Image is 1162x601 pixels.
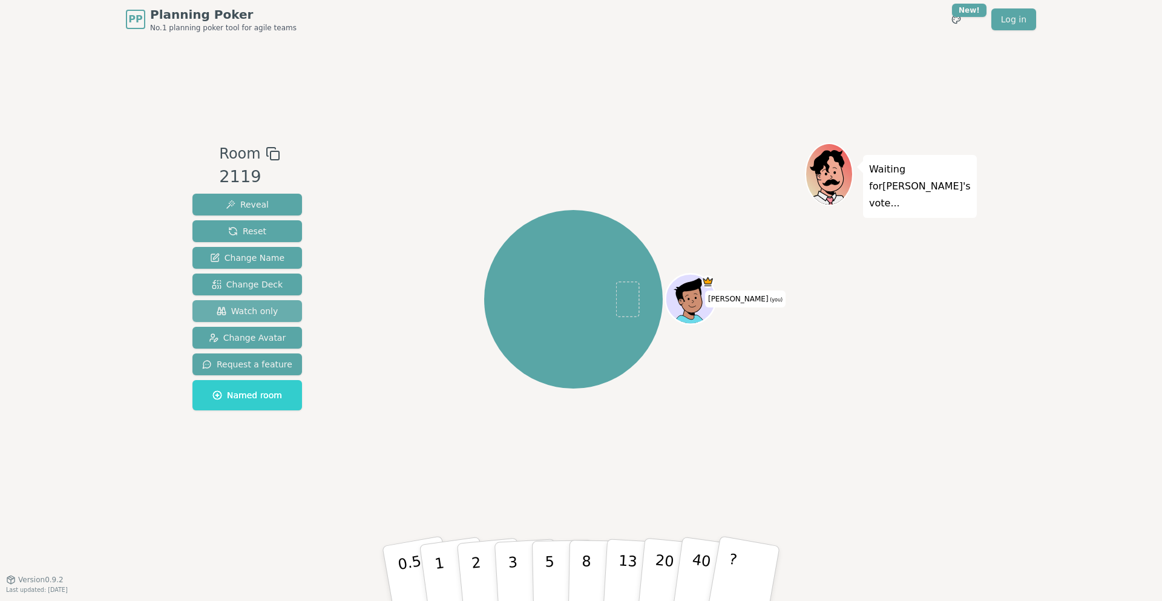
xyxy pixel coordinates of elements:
[701,275,714,288] span: Tomas is the host
[769,297,783,303] span: (you)
[202,358,292,370] span: Request a feature
[192,380,302,410] button: Named room
[991,8,1036,30] a: Log in
[6,586,68,593] span: Last updated: [DATE]
[217,305,278,317] span: Watch only
[192,274,302,295] button: Change Deck
[228,225,266,237] span: Reset
[18,575,64,585] span: Version 0.9.2
[209,332,286,344] span: Change Avatar
[945,8,967,30] button: New!
[869,161,971,212] p: Waiting for [PERSON_NAME] 's vote...
[126,6,297,33] a: PPPlanning PokerNo.1 planning poker tool for agile teams
[226,199,269,211] span: Reveal
[667,275,714,323] button: Click to change your avatar
[150,6,297,23] span: Planning Poker
[192,353,302,375] button: Request a feature
[212,278,283,291] span: Change Deck
[192,247,302,269] button: Change Name
[212,389,282,401] span: Named room
[705,291,786,307] span: Click to change your name
[192,194,302,215] button: Reveal
[219,165,280,189] div: 2119
[192,220,302,242] button: Reset
[6,575,64,585] button: Version0.9.2
[192,327,302,349] button: Change Avatar
[150,23,297,33] span: No.1 planning poker tool for agile teams
[219,143,260,165] span: Room
[210,252,284,264] span: Change Name
[952,4,986,17] div: New!
[128,12,142,27] span: PP
[192,300,302,322] button: Watch only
